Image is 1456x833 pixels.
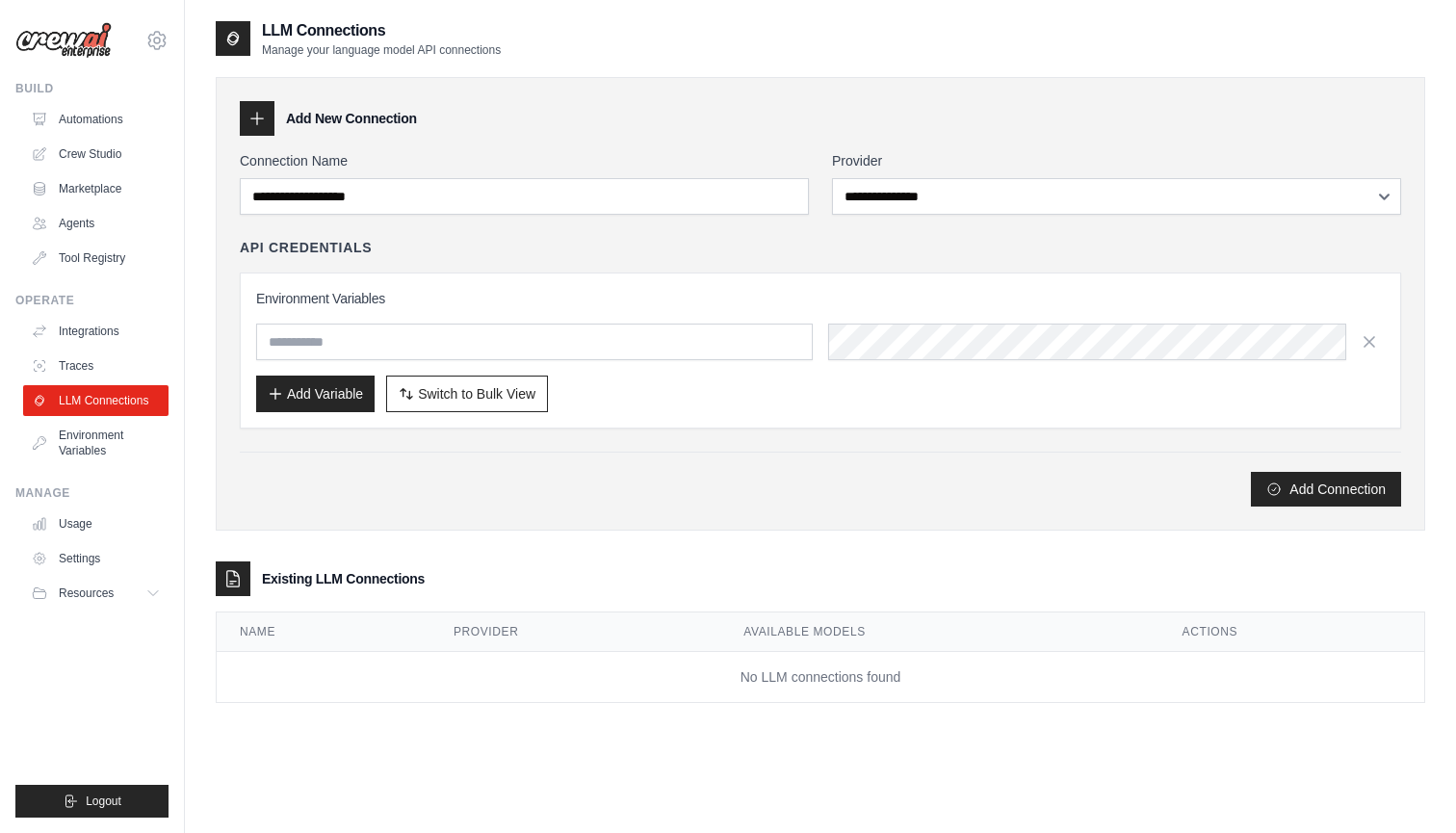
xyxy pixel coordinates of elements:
th: Actions [1159,612,1424,652]
a: Integrations [23,316,169,347]
a: Tool Registry [23,243,169,273]
div: Operate [15,293,169,308]
a: Environment Variables [23,420,169,466]
th: Provider [430,612,720,652]
h2: LLM Connections [262,19,501,42]
a: Agents [23,208,169,239]
img: Logo [15,22,112,59]
h3: Add New Connection [286,109,417,128]
button: Add Variable [256,376,375,412]
div: Build [15,81,169,96]
button: Resources [23,578,169,609]
td: No LLM connections found [217,652,1424,703]
button: Switch to Bulk View [386,376,548,412]
button: Logout [15,785,169,818]
a: Crew Studio [23,139,169,169]
span: Logout [86,794,121,809]
th: Name [217,612,430,652]
h3: Existing LLM Connections [262,569,425,588]
a: Traces [23,351,169,381]
a: Marketplace [23,173,169,204]
a: LLM Connections [23,385,169,416]
div: Manage [15,485,169,501]
h4: API Credentials [240,238,372,257]
span: Switch to Bulk View [418,384,535,403]
span: Resources [59,586,114,601]
a: Settings [23,543,169,574]
th: Available Models [720,612,1158,652]
label: Provider [832,151,1401,170]
label: Connection Name [240,151,809,170]
button: Add Connection [1251,472,1401,507]
h3: Environment Variables [256,289,1385,308]
a: Usage [23,508,169,539]
p: Manage your language model API connections [262,42,501,58]
a: Automations [23,104,169,135]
